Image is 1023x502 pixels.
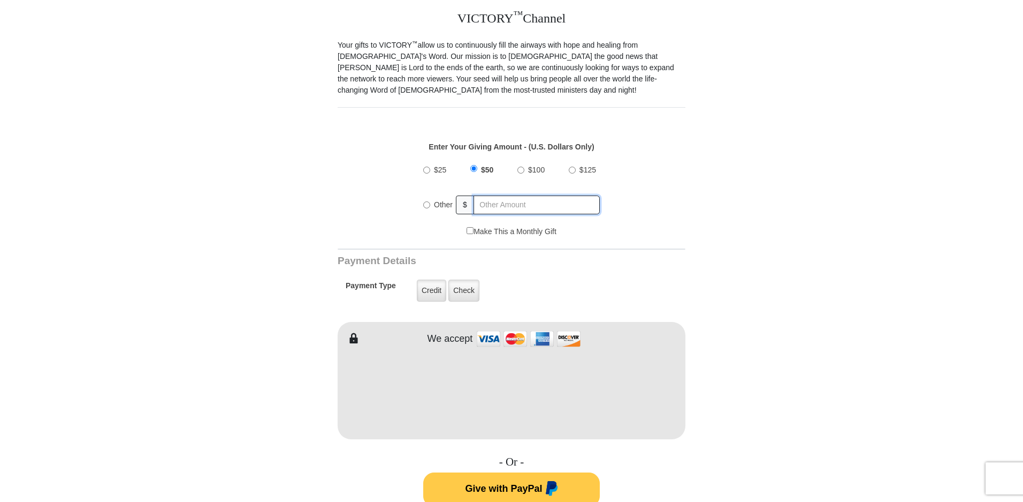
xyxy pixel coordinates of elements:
h4: We accept [427,333,473,345]
span: $ [456,196,474,214]
input: Make This a Monthly Gift [467,227,474,234]
sup: ™ [514,9,523,20]
h4: - Or - [338,455,685,469]
span: $50 [481,166,493,174]
label: Make This a Monthly Gift [467,226,556,237]
p: Your gifts to VICTORY allow us to continuously fill the airways with hope and healing from [DEMOG... [338,40,685,96]
sup: ™ [412,40,418,46]
img: paypal [543,481,558,498]
span: $125 [579,166,596,174]
label: Credit [417,280,446,302]
span: Other [434,200,453,209]
span: $100 [528,166,545,174]
h3: Payment Details [338,255,610,267]
strong: Enter Your Giving Amount - (U.S. Dollars Only) [429,143,594,151]
img: credit cards accepted [475,327,582,350]
span: $25 [434,166,446,174]
label: Check [448,280,479,302]
input: Other Amount [474,196,600,214]
span: Give with PayPal [465,483,542,494]
h5: Payment Type [346,281,396,296]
